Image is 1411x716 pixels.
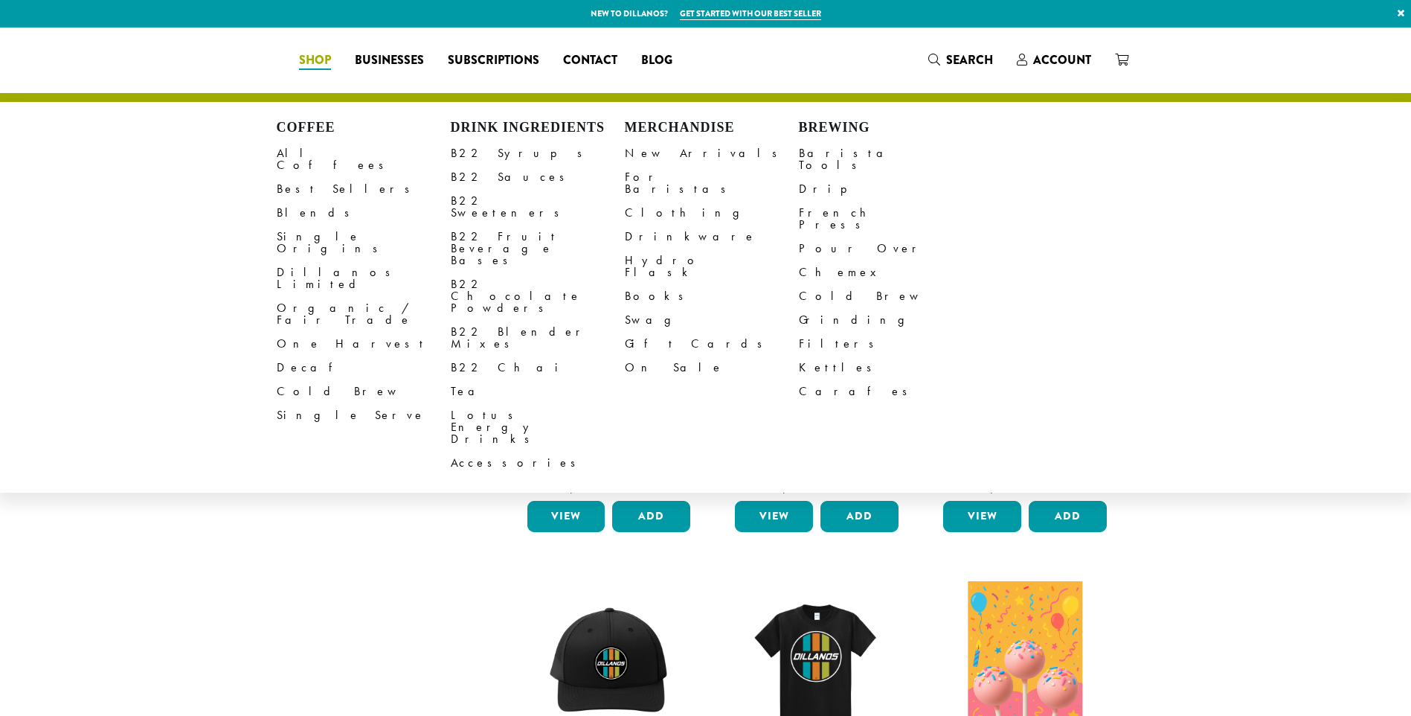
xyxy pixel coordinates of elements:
[451,403,625,451] a: Lotus Energy Drinks
[451,356,625,380] a: B22 Chai
[625,201,799,225] a: Clothing
[625,225,799,249] a: Drinkware
[287,48,343,72] a: Shop
[451,451,625,475] a: Accessories
[451,380,625,403] a: Tea
[799,380,973,403] a: Carafes
[451,320,625,356] a: B22 Blender Mixes
[799,177,973,201] a: Drip
[946,51,993,68] span: Search
[820,501,899,532] button: Add
[563,51,617,70] span: Contact
[641,51,672,70] span: Blog
[355,51,424,70] span: Businesses
[451,189,625,225] a: B22 Sweeteners
[625,308,799,332] a: Swag
[277,380,451,403] a: Cold Brew
[524,259,695,495] a: Bodum Electric Milk Frother $30.00
[799,356,973,380] a: Kettles
[939,259,1111,495] a: Bodum Handheld Milk Frother $10.00
[625,332,799,356] a: Gift Cards
[612,501,690,532] button: Add
[799,141,973,177] a: Barista Tools
[277,356,451,380] a: Decaf
[299,51,331,70] span: Shop
[799,308,973,332] a: Grinding
[680,7,821,20] a: Get started with our best seller
[735,501,813,532] a: View
[731,259,902,495] a: Bodum Electric Water Kettle $25.00
[451,225,625,272] a: B22 Fruit Beverage Bases
[943,501,1021,532] a: View
[277,225,451,260] a: Single Origins
[625,249,799,284] a: Hydro Flask
[625,141,799,165] a: New Arrivals
[277,332,451,356] a: One Harvest
[277,141,451,177] a: All Coffees
[451,141,625,165] a: B22 Syrups
[451,272,625,320] a: B22 Chocolate Powders
[277,120,451,136] h4: Coffee
[277,296,451,332] a: Organic / Fair Trade
[916,48,1005,72] a: Search
[527,501,605,532] a: View
[277,177,451,201] a: Best Sellers
[277,260,451,296] a: Dillanos Limited
[451,120,625,136] h4: Drink Ingredients
[625,284,799,308] a: Books
[799,284,973,308] a: Cold Brew
[799,120,973,136] h4: Brewing
[451,165,625,189] a: B22 Sauces
[277,201,451,225] a: Blends
[799,237,973,260] a: Pour Over
[625,165,799,201] a: For Baristas
[625,356,799,380] a: On Sale
[799,260,973,284] a: Chemex
[448,51,539,70] span: Subscriptions
[1029,501,1107,532] button: Add
[625,120,799,136] h4: Merchandise
[277,403,451,427] a: Single Serve
[1033,51,1091,68] span: Account
[799,201,973,237] a: French Press
[799,332,973,356] a: Filters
